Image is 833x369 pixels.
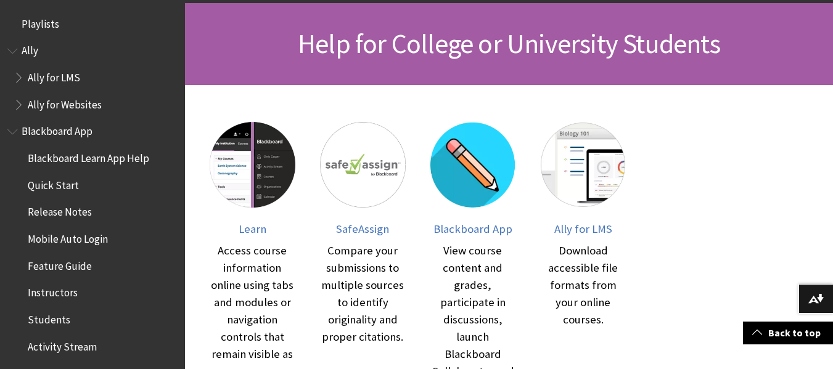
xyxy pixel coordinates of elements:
div: Compare your submissions to multiple sources to identify originality and proper citations. [320,242,406,346]
div: Download accessible file formats from your online courses. [540,242,626,328]
span: Mobile Auto Login [28,229,108,245]
a: Back to top [743,322,833,344]
span: Ally for LMS [554,222,612,236]
span: Release Notes [28,202,92,219]
img: Ally for LMS [540,122,626,208]
span: Students [28,309,70,326]
span: Feature Guide [28,256,92,272]
span: Ally for LMS [28,67,80,84]
span: Ally [22,41,38,57]
span: Blackboard App [22,121,92,138]
span: SafeAssign [336,222,389,236]
span: Ally for Websites [28,94,102,111]
img: SafeAssign [320,122,406,208]
nav: Book outline for Playlists [7,14,178,34]
span: Blackboard App [433,222,512,236]
span: Learn [239,222,266,236]
span: Quick Start [28,175,79,192]
span: Blackboard Learn App Help [28,148,149,164]
img: Blackboard App [430,122,516,208]
span: Activity Stream [28,336,97,353]
span: Help for College or University Students [298,26,720,60]
img: Learn [210,122,295,208]
span: Instructors [28,283,78,299]
span: Playlists [22,14,59,30]
nav: Book outline for Anthology Ally Help [7,41,178,115]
